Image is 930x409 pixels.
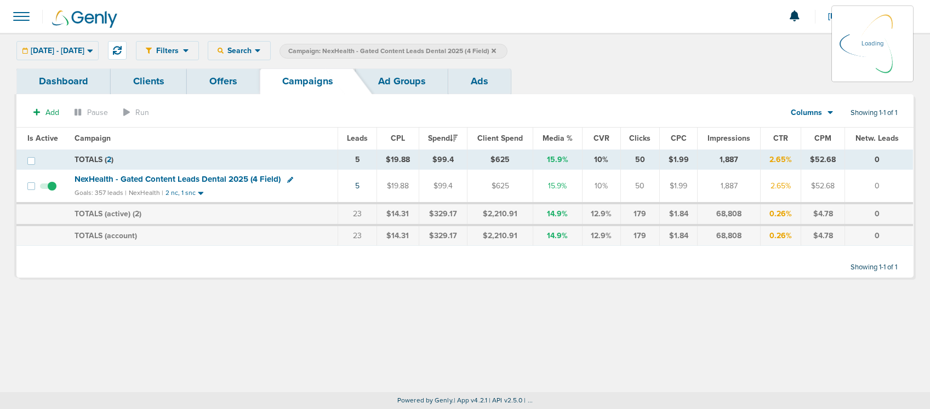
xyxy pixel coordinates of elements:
td: 12.9% [582,225,620,246]
td: 0 [845,225,913,246]
span: CPM [814,134,831,143]
td: $14.31 [376,203,419,225]
small: Goals: 357 leads | [75,189,127,197]
td: $52.68 [801,170,845,203]
img: Genly [52,10,117,28]
td: $329.17 [419,225,467,246]
td: 15.9% [533,149,582,170]
a: Dashboard [16,68,111,94]
span: Is Active [27,134,58,143]
td: 23 [338,203,376,225]
td: TOTALS (account) [68,225,338,246]
td: $52.68 [801,149,845,170]
td: 0.26% [761,225,801,246]
a: Clients [111,68,187,94]
a: Campaigns [260,68,356,94]
td: 1,887 [698,149,761,170]
a: Ads [448,68,511,94]
td: $329.17 [419,203,467,225]
td: $4.78 [801,225,845,246]
span: 2 [107,155,111,164]
p: Loading [861,37,883,50]
td: 23 [338,225,376,246]
span: Impressions [708,134,750,143]
td: $2,210.91 [467,203,533,225]
td: 0 [845,203,913,225]
td: 179 [620,225,659,246]
td: 10% [582,149,620,170]
td: $1.99 [660,170,698,203]
td: 2.65% [761,149,801,170]
td: $99.4 [419,170,467,203]
span: 2 [135,209,139,218]
a: 5 [355,181,360,191]
td: $625 [467,149,533,170]
td: TOTALS ( ) [68,149,338,170]
a: Offers [187,68,260,94]
td: 10% [582,170,620,203]
span: | API v2.5.0 [489,396,522,404]
span: Add [45,108,59,117]
span: CVR [594,134,609,143]
span: CPC [671,134,687,143]
td: 5 [338,149,376,170]
span: Clicks [629,134,651,143]
td: 50 [620,149,659,170]
td: $2,210.91 [467,225,533,246]
td: TOTALS (active) ( ) [68,203,338,225]
td: 0.26% [761,203,801,225]
a: Ad Groups [356,68,448,94]
span: [PERSON_NAME] [828,13,897,20]
span: Media % [543,134,573,143]
span: Leads [347,134,368,143]
td: 2.65% [761,170,801,203]
td: 68,808 [698,203,761,225]
td: 15.9% [533,170,582,203]
td: 1,887 [698,170,761,203]
td: $99.4 [419,149,467,170]
span: Spend [428,134,458,143]
td: $14.31 [376,225,419,246]
span: CPL [391,134,405,143]
td: 50 [620,170,659,203]
td: $19.88 [376,170,419,203]
td: $4.78 [801,203,845,225]
span: | ... [524,396,533,404]
small: NexHealth | [129,189,163,197]
span: Showing 1-1 of 1 [851,263,897,272]
td: 179 [620,203,659,225]
span: | App v4.2.1 [454,396,487,404]
span: Netw. Leads [855,134,899,143]
small: 2 nc, 1 snc [166,189,196,197]
span: Showing 1-1 of 1 [851,108,897,118]
td: 14.9% [533,225,582,246]
td: $1.84 [660,225,698,246]
td: 0 [845,170,913,203]
td: $19.88 [376,149,419,170]
button: Add [27,105,65,120]
span: Client Spend [477,134,523,143]
td: 68,808 [698,225,761,246]
span: NexHealth - Gated Content Leads Dental 2025 (4 Field) [75,174,281,184]
td: $625 [467,170,533,203]
span: Campaign [75,134,111,143]
td: $1.84 [660,203,698,225]
td: $1.99 [660,149,698,170]
td: 0 [845,149,913,170]
td: 12.9% [582,203,620,225]
span: CTR [773,134,788,143]
td: 14.9% [533,203,582,225]
span: Campaign: NexHealth - Gated Content Leads Dental 2025 (4 Field) [288,47,496,56]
